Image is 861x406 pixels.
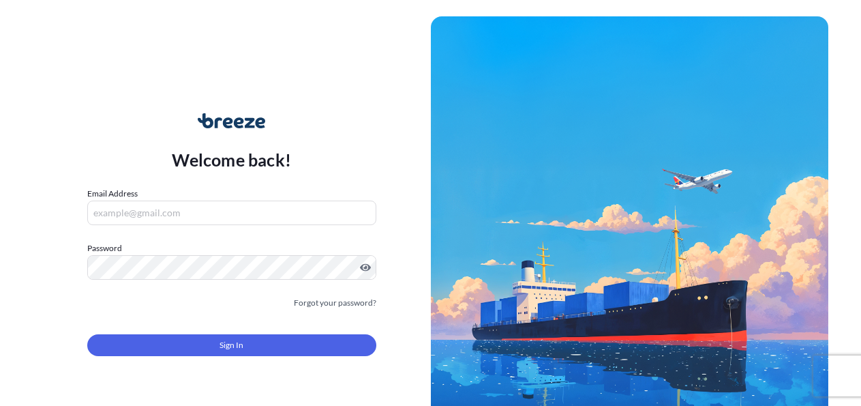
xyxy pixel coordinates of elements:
label: Password [87,242,376,255]
p: Welcome back! [172,149,291,171]
a: Forgot your password? [294,296,376,310]
button: Show password [360,262,371,273]
input: example@gmail.com [87,201,376,225]
label: Email Address [87,187,138,201]
span: Sign In [220,338,243,352]
button: Sign In [87,334,376,356]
